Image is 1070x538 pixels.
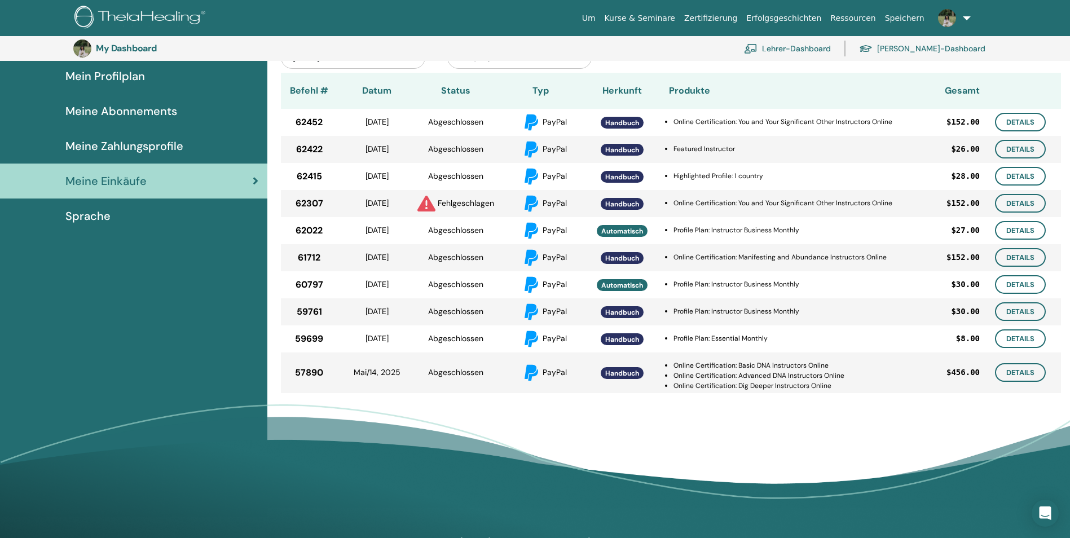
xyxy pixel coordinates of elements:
[522,303,540,321] img: paypal.svg
[295,366,323,380] span: 57890
[337,116,416,128] div: [DATE]
[605,173,639,182] span: Handbuch
[543,143,567,153] span: PayPal
[605,118,639,127] span: Handbuch
[578,8,600,29] a: Um
[605,254,639,263] span: Handbuch
[951,197,980,209] span: 152.00
[951,143,955,155] span: $
[295,332,323,346] span: 59699
[543,367,567,377] span: PayPal
[956,170,980,182] span: 28.00
[543,252,567,262] span: PayPal
[297,170,322,183] span: 62415
[428,306,483,316] span: Abgeschlossen
[951,116,980,128] span: 152.00
[956,306,980,317] span: 30.00
[337,170,416,182] div: [DATE]
[605,200,639,209] span: Handbuch
[522,222,540,240] img: paypal.svg
[680,8,742,29] a: Zertifizierung
[543,116,567,126] span: PayPal
[428,252,483,262] span: Abgeschlossen
[961,333,980,345] span: 8.00
[428,333,483,343] span: Abgeschlossen
[995,248,1046,267] a: Details
[296,143,323,156] span: 62422
[337,224,416,236] div: [DATE]
[859,44,873,54] img: graduation-cap.svg
[522,140,540,158] img: paypal.svg
[337,143,416,155] div: [DATE]
[522,195,540,213] img: paypal.svg
[951,252,980,263] span: 152.00
[522,330,540,348] img: paypal.svg
[428,225,483,235] span: Abgeschlossen
[995,140,1046,158] a: Details
[296,197,323,210] span: 62307
[65,103,177,120] span: Meine Abonnements
[296,278,323,292] span: 60797
[74,6,209,31] img: logo.png
[543,333,567,343] span: PayPal
[428,171,483,181] span: Abgeschlossen
[543,170,567,180] span: PayPal
[946,252,951,263] span: $
[605,335,639,344] span: Handbuch
[522,364,540,382] img: paypal.svg
[296,116,323,129] span: 62452
[522,167,540,186] img: paypal.svg
[995,221,1046,240] a: Details
[956,143,980,155] span: 26.00
[995,329,1046,348] a: Details
[73,39,91,58] img: default.jpg
[673,333,906,343] li: Profile Plan: Essential Monthly
[428,279,483,289] span: Abgeschlossen
[605,308,639,317] span: Handbuch
[438,197,494,208] span: Fehlgeschlagen
[605,369,639,378] span: Handbuch
[951,224,955,236] span: $
[337,197,416,209] div: [DATE]
[522,249,540,267] img: paypal.svg
[337,306,416,317] div: [DATE]
[601,281,643,290] span: Automatisch
[601,227,643,236] span: Automatisch
[946,197,951,209] span: $
[543,306,567,316] span: PayPal
[673,306,906,316] li: Profile Plan: Instructor Business Monthly
[946,116,951,128] span: $
[946,367,951,378] span: $
[65,208,111,224] span: Sprache
[605,145,639,155] span: Handbuch
[673,360,906,371] li: Online Certification: Basic DNA Instructors Online
[297,305,322,319] span: 59761
[428,117,483,127] span: Abgeschlossen
[995,194,1046,213] a: Details
[995,167,1046,186] a: Details
[859,36,985,61] a: [PERSON_NAME]-Dashboard
[417,195,435,213] img: triangle-exclamation-solid.svg
[65,173,147,189] span: Meine Einkäufe
[742,8,826,29] a: Erfolgsgeschichten
[956,333,961,345] span: $
[337,333,416,345] div: [DATE]
[337,252,416,263] div: [DATE]
[673,252,906,262] li: Online Certification: Manifesting and Abundance Instructors Online
[995,113,1046,131] a: Details
[522,113,540,131] img: paypal.svg
[416,73,495,109] th: Status
[744,43,758,54] img: chalkboard-teacher.svg
[428,144,483,154] span: Abgeschlossen
[673,198,906,208] li: Online Certification: You and Your Significant Other Instructors Online
[951,170,955,182] span: $
[673,225,906,235] li: Profile Plan: Instructor Business Monthly
[995,275,1046,294] a: Details
[995,363,1046,382] a: Details
[337,73,416,109] th: Datum
[96,43,209,54] h3: My Dashboard
[956,224,980,236] span: 27.00
[956,279,980,290] span: 30.00
[951,306,955,317] span: $
[906,84,980,98] div: Gesamt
